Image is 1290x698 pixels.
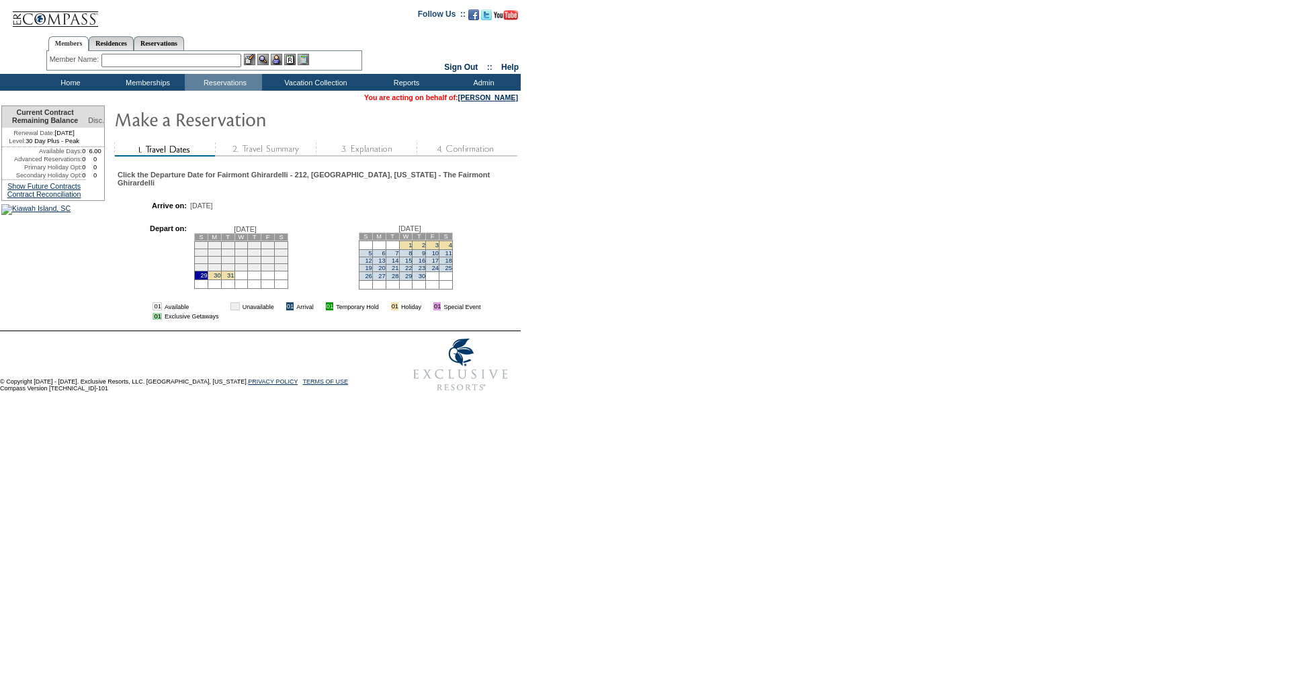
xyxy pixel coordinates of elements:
td: 10 [221,249,234,256]
img: b_edit.gif [244,54,255,65]
a: 27 [378,273,385,279]
td: 11 [234,249,248,256]
a: Subscribe to our YouTube Channel [494,13,518,21]
a: 8 [408,250,412,257]
img: Make Reservation [114,105,383,132]
td: 17 [221,256,234,263]
a: 13 [378,257,385,264]
a: 24 [432,265,439,271]
td: 20 [261,256,275,263]
td: 14 [275,249,288,256]
a: 14 [392,257,398,264]
td: 5 [248,241,261,249]
td: Follow Us :: [418,8,466,24]
span: [DATE] [398,224,421,232]
a: 2 [422,242,425,249]
a: 19 [365,265,372,271]
td: 01 [153,302,161,310]
a: TERMS OF USE [303,378,349,385]
a: 15 [405,257,412,264]
td: Home [30,74,107,91]
td: 4 [234,241,248,249]
td: 1 [194,241,208,249]
td: 01 [153,313,161,320]
a: [PERSON_NAME] [458,93,518,101]
td: S [275,233,288,241]
a: 3 [435,242,439,249]
img: step3_state1.gif [316,142,417,157]
td: 21 [275,256,288,263]
a: 25 [445,265,452,271]
a: 29 [405,273,412,279]
img: Exclusive Resorts [400,331,521,398]
td: Special Event [443,302,480,310]
td: 12 [248,249,261,256]
td: 01 [326,302,333,310]
td: [DATE] [2,128,86,137]
td: 22 [194,263,208,271]
td: 01 [286,302,294,310]
td: Available Days: [2,147,82,155]
td: Arrive on: [124,202,187,210]
a: 11 [445,250,452,257]
img: step2_state1.gif [215,142,316,157]
div: Member Name: [50,54,101,65]
a: Residences [89,36,134,50]
a: 5 [369,250,372,257]
td: Admin [443,74,521,91]
td: T [221,233,234,241]
td: Temporary Hold [336,302,379,310]
td: 28 [275,263,288,271]
td: 26 [248,263,261,271]
td: W [234,233,248,241]
a: 26 [365,273,372,279]
a: 22 [405,265,412,271]
a: Show Future Contracts [7,182,81,190]
td: Current Contract Remaining Balance [2,106,86,128]
div: Click the Departure Date for Fairmont Ghirardelli - 212, [GEOGRAPHIC_DATA], [US_STATE] - The Fair... [118,171,516,187]
img: Impersonate [271,54,282,65]
img: Kiawah Island, SC [1,204,71,215]
a: 9 [422,250,425,257]
td: 18 [234,256,248,263]
td: 01 [433,302,441,310]
td: 01 [391,302,398,310]
td: 13 [261,249,275,256]
img: step4_state1.gif [417,142,517,157]
td: M [208,233,221,241]
td: 0 [86,171,104,179]
td: Memberships [107,74,185,91]
a: 18 [445,257,452,264]
img: Become our fan on Facebook [468,9,479,20]
td: F [426,232,439,240]
img: Follow us on Twitter [481,9,492,20]
td: Advanced Reservations: [2,155,82,163]
td: Depart on: [124,224,187,293]
a: Help [501,62,519,72]
td: 0 [82,163,86,171]
span: Level: [9,137,26,145]
a: 20 [378,265,385,271]
a: 7 [395,250,398,257]
span: [DATE] [234,225,257,233]
span: You are acting on behalf of: [364,93,518,101]
img: i.gif [277,303,284,310]
td: Unavailable [243,302,274,310]
a: 12 [365,257,372,264]
td: Exclusive Getaways [165,313,219,320]
td: 0 [86,155,104,163]
td: 27 [261,263,275,271]
td: 6.00 [86,147,104,155]
td: 0 [86,163,104,171]
a: 28 [392,273,398,279]
td: 30 Day Plus - Peak [2,137,86,147]
td: S [194,233,208,241]
td: Vacation Collection [262,74,366,91]
td: 25 [234,263,248,271]
span: Renewal Date: [13,129,54,137]
td: S [439,232,453,240]
img: b_calculator.gif [298,54,309,65]
a: 4 [449,242,452,249]
td: M [372,232,386,240]
td: 01 [230,302,239,310]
